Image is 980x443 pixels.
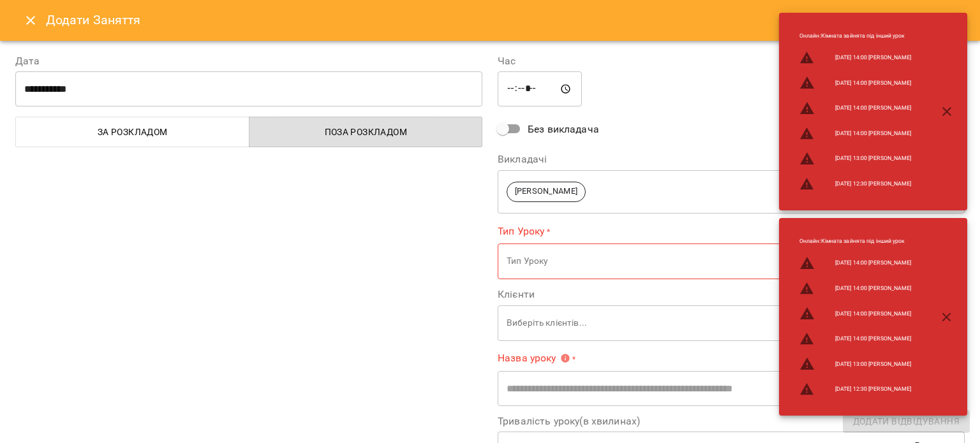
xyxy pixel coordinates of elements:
[498,416,965,426] label: Тривалість уроку(в хвилинах)
[249,117,483,147] button: Поза розкладом
[789,146,921,171] li: [DATE] 13:00 [PERSON_NAME]
[789,27,921,45] li: Онлайн : Кімната зайнята під інший урок
[560,353,570,363] svg: Вкажіть назву уроку або виберіть клієнтів
[789,70,921,96] li: [DATE] 14:00 [PERSON_NAME]
[528,122,599,137] span: Без викладача
[24,124,242,140] span: За розкладом
[507,317,944,330] p: Виберіть клієнтів...
[15,5,46,36] button: Close
[15,117,249,147] button: За розкладом
[507,185,585,198] span: [PERSON_NAME]
[789,301,921,326] li: [DATE] 14:00 [PERSON_NAME]
[789,326,921,352] li: [DATE] 14:00 [PERSON_NAME]
[498,243,965,280] div: Тип Уроку
[789,45,921,71] li: [DATE] 14:00 [PERSON_NAME]
[498,56,965,66] label: Час
[498,154,965,164] label: Викладачі
[46,10,965,30] h6: Додати Заняття
[789,351,921,377] li: [DATE] 13:00 [PERSON_NAME]
[498,289,965,300] label: Клієнти
[507,255,944,268] p: Тип Уроку
[789,377,921,402] li: [DATE] 12:30 [PERSON_NAME]
[498,305,965,341] div: Виберіть клієнтів...
[257,124,475,140] span: Поза розкладом
[789,232,921,251] li: Онлайн : Кімната зайнята під інший урок
[789,251,921,276] li: [DATE] 14:00 [PERSON_NAME]
[789,121,921,147] li: [DATE] 14:00 [PERSON_NAME]
[498,353,570,363] span: Назва уроку
[789,96,921,121] li: [DATE] 14:00 [PERSON_NAME]
[15,56,482,66] label: Дата
[789,171,921,197] li: [DATE] 12:30 [PERSON_NAME]
[498,170,965,214] div: [PERSON_NAME]
[789,276,921,301] li: [DATE] 14:00 [PERSON_NAME]
[498,224,965,238] label: Тип Уроку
